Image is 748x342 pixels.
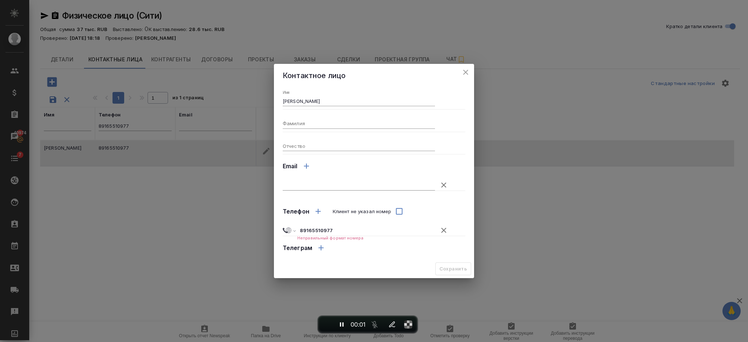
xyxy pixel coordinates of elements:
[283,162,298,170] h4: Email
[297,225,435,236] input: ✎ Введи что-нибудь
[283,91,290,94] label: Имя
[283,243,312,252] h4: Телеграм
[283,207,309,216] h4: Телефон
[333,208,392,215] span: Клиент не указал номер
[460,67,471,78] button: close
[298,157,315,175] button: Добавить
[283,71,346,80] span: Контактное лицо
[309,203,327,220] button: Добавить
[297,236,363,240] h6: Неправильный формат номера
[312,239,330,257] button: Добавить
